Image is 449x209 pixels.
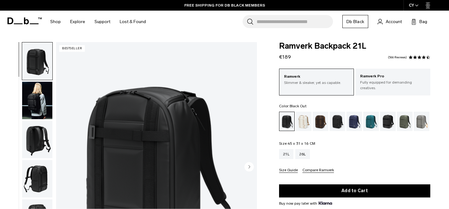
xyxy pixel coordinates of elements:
a: Charcoal Grey [330,112,345,131]
legend: Color: [279,104,307,108]
a: Oatmilk [296,112,311,131]
button: Add to Cart [279,184,430,197]
img: Ramverk Backpack 21L Black Out [22,42,52,80]
span: €189 [279,54,291,60]
p: Ramverk [284,74,349,80]
a: Blue Hour [346,112,362,131]
p: Ramverk Pro [360,73,426,80]
p: Bestseller [59,45,85,52]
img: Ramverk Backpack 21L Black Out [22,160,52,197]
a: Lost & Found [120,11,146,33]
img: Ramverk Backpack 21L Black Out [22,82,52,119]
button: Ramverk Backpack 21L Black Out [22,121,53,159]
button: Ramverk Backpack 21L Black Out [22,42,53,80]
span: Buy now pay later with [279,201,332,206]
a: Db Black [342,15,368,28]
a: Explore [70,11,85,33]
a: Account [378,18,402,25]
a: Moss Green [397,112,413,131]
a: Midnight Teal [363,112,379,131]
a: Espresso [313,112,328,131]
span: Ramverk Backpack 21L [279,42,430,50]
button: Size Guide [279,168,298,173]
a: Ramverk Pro Fully equipped for demanding creatives. [355,69,430,95]
button: Next slide [244,162,254,173]
a: 21L [279,149,293,159]
span: Account [386,18,402,25]
span: Bag [419,18,427,25]
button: Ramverk Backpack 21L Black Out [22,160,53,198]
a: 566 reviews [388,56,407,59]
a: Reflective Black [380,112,396,131]
a: 26L [295,149,310,159]
nav: Main Navigation [46,11,151,33]
img: Ramverk Backpack 21L Black Out [22,121,52,158]
button: Compare Ramverk [302,168,334,173]
a: Support [94,11,110,33]
a: Shop [50,11,61,33]
a: FREE SHIPPING FOR DB BLACK MEMBERS [184,2,265,8]
button: Bag [411,18,427,25]
button: Ramverk Backpack 21L Black Out [22,81,53,119]
a: Black Out [279,112,295,131]
legend: Size: [279,142,315,145]
img: {"height" => 20, "alt" => "Klarna"} [319,202,332,205]
p: Slimmer & sleaker, yet as capable. [284,80,349,85]
a: Sand Grey [414,112,429,131]
p: Fully equipped for demanding creatives. [360,80,426,91]
span: 45 x 31 x 16 CM [287,141,315,146]
span: Black Out [290,104,307,108]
